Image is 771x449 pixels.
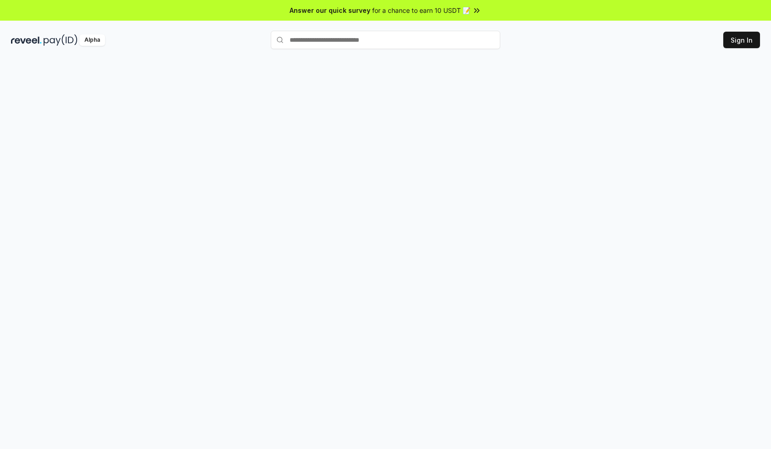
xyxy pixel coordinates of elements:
[44,34,78,46] img: pay_id
[723,32,760,48] button: Sign In
[372,6,470,15] span: for a chance to earn 10 USDT 📝
[11,34,42,46] img: reveel_dark
[79,34,105,46] div: Alpha
[290,6,370,15] span: Answer our quick survey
